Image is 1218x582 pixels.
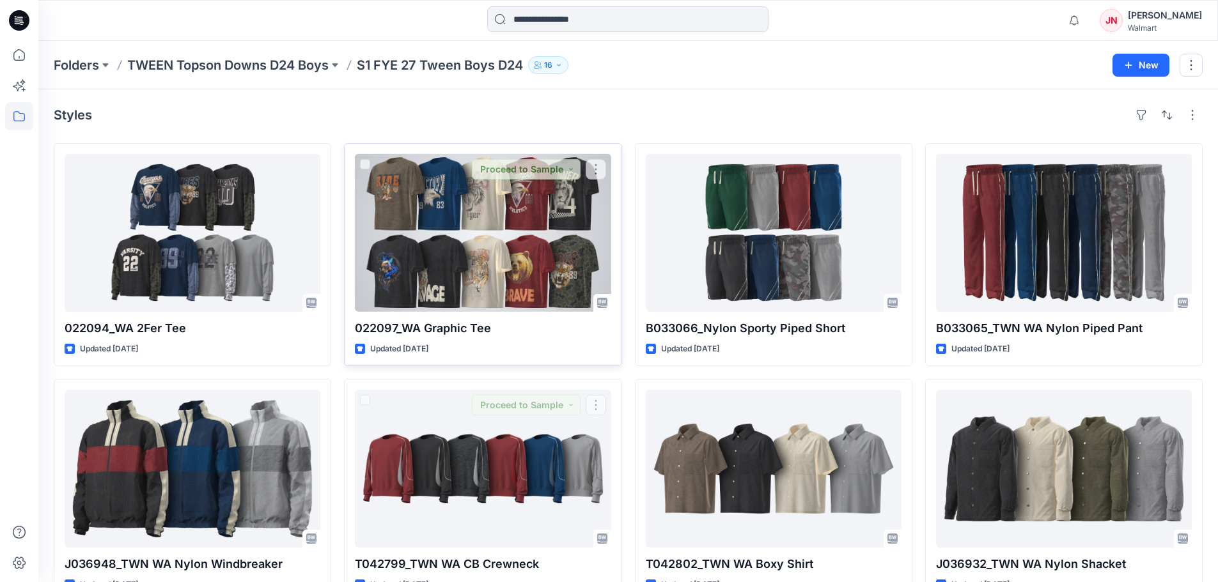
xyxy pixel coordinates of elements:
[80,342,138,356] p: Updated [DATE]
[936,390,1192,548] a: J036932_TWN WA Nylon Shacket
[936,555,1192,573] p: J036932_TWN WA Nylon Shacket
[646,555,902,573] p: T042802_TWN WA Boxy Shirt
[65,319,320,337] p: 022094_WA 2Fer Tee
[1113,54,1169,77] button: New
[355,555,611,573] p: T042799_TWN WA CB Crewneck
[646,154,902,312] a: B033066_Nylon Sporty Piped Short
[54,56,99,74] a: Folders
[646,390,902,548] a: T042802_TWN WA Boxy Shirt
[1128,8,1202,23] div: [PERSON_NAME]
[127,56,329,74] a: TWEEN Topson Downs D24 Boys
[357,56,523,74] p: S1 FYE 27 Tween Boys D24
[1128,23,1202,33] div: Walmart
[355,390,611,548] a: T042799_TWN WA CB Crewneck
[544,58,552,72] p: 16
[370,342,428,356] p: Updated [DATE]
[65,555,320,573] p: J036948_TWN WA Nylon Windbreaker
[936,319,1192,337] p: B033065_TWN WA Nylon Piped Pant
[54,107,92,123] h4: Styles
[355,319,611,337] p: 022097_WA Graphic Tee
[355,154,611,312] a: 022097_WA Graphic Tee
[951,342,1010,356] p: Updated [DATE]
[65,154,320,312] a: 022094_WA 2Fer Tee
[646,319,902,337] p: B033066_Nylon Sporty Piped Short
[936,154,1192,312] a: B033065_TWN WA Nylon Piped Pant
[528,56,568,74] button: 16
[65,390,320,548] a: J036948_TWN WA Nylon Windbreaker
[1100,9,1123,32] div: JN
[661,342,719,356] p: Updated [DATE]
